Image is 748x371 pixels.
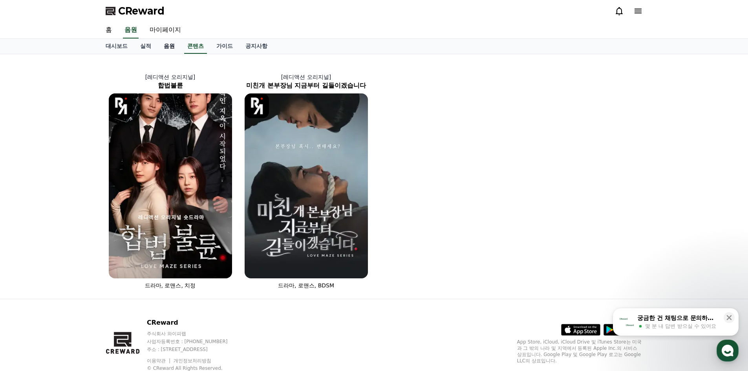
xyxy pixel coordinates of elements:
span: 드라마, 로맨스, 치정 [145,282,196,289]
a: CReward [106,5,165,17]
a: 공지사항 [239,39,274,54]
p: App Store, iCloud, iCloud Drive 및 iTunes Store는 미국과 그 밖의 나라 및 지역에서 등록된 Apple Inc.의 서비스 상표입니다. Goo... [517,339,643,364]
span: CReward [118,5,165,17]
span: 홈 [25,261,29,267]
a: 음원 [123,22,139,38]
a: 이용약관 [147,358,172,364]
a: 콘텐츠 [184,39,207,54]
a: [레디액션 오리지널] 미친개 본부장님 지금부터 길들이겠습니다 미친개 본부장님 지금부터 길들이겠습니다 [object Object] Logo 드라마, 로맨스, BDSM [238,67,374,296]
a: 실적 [134,39,157,54]
a: 홈 [99,22,118,38]
a: 설정 [101,249,151,269]
p: [레디액션 오리지널] [102,73,238,81]
p: 주소 : [STREET_ADDRESS] [147,346,243,353]
h2: 미친개 본부장님 지금부터 길들이겠습니다 [238,81,374,90]
img: 합법불륜 [109,93,232,278]
a: 가이드 [210,39,239,54]
img: [object Object] Logo [245,93,269,118]
h2: 합법불륜 [102,81,238,90]
a: [레디액션 오리지널] 합법불륜 합법불륜 [object Object] Logo 드라마, 로맨스, 치정 [102,67,238,296]
p: CReward [147,318,243,327]
a: 대화 [52,249,101,269]
a: 홈 [2,249,52,269]
p: [레디액션 오리지널] [238,73,374,81]
a: 마이페이지 [143,22,187,38]
a: 대시보드 [99,39,134,54]
span: 설정 [121,261,131,267]
p: 사업자등록번호 : [PHONE_NUMBER] [147,338,243,345]
a: 음원 [157,39,181,54]
a: 개인정보처리방침 [174,358,211,364]
span: 드라마, 로맨스, BDSM [278,282,334,289]
img: 미친개 본부장님 지금부터 길들이겠습니다 [245,93,368,278]
p: 주식회사 와이피랩 [147,331,243,337]
img: [object Object] Logo [109,93,134,118]
span: 대화 [72,261,81,267]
